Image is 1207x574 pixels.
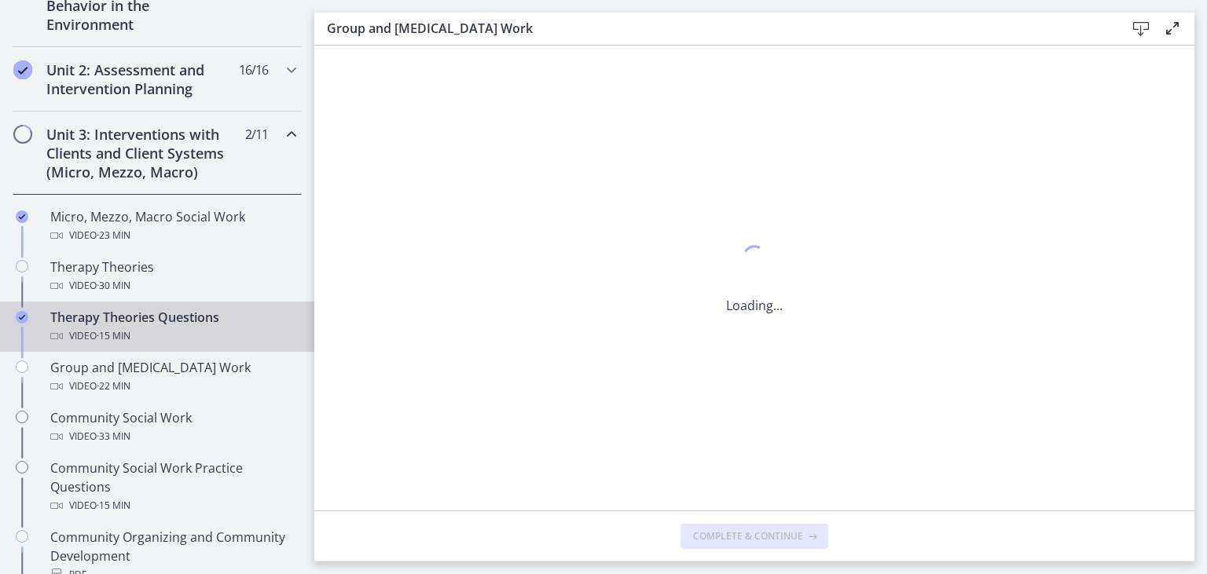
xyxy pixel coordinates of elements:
span: Complete & continue [693,530,803,543]
div: Therapy Theories [50,258,295,295]
i: Completed [16,311,28,324]
span: · 15 min [97,496,130,515]
h2: Unit 3: Interventions with Clients and Client Systems (Micro, Mezzo, Macro) [46,125,238,181]
h3: Group and [MEDICAL_DATA] Work [327,19,1100,38]
div: Video [50,377,295,396]
span: · 30 min [97,276,130,295]
span: · 15 min [97,327,130,345]
i: Completed [13,60,32,79]
div: Video [50,276,295,295]
span: 16 / 16 [239,60,268,79]
div: Video [50,496,295,515]
div: Video [50,327,295,345]
div: Community Social Work Practice Questions [50,459,295,515]
div: Video [50,226,295,245]
button: Complete & continue [681,524,828,549]
div: Video [50,427,295,446]
div: Therapy Theories Questions [50,308,295,345]
div: Group and [MEDICAL_DATA] Work [50,358,295,396]
span: · 22 min [97,377,130,396]
i: Completed [16,210,28,223]
span: 2 / 11 [245,125,268,144]
span: · 23 min [97,226,130,245]
p: Loading... [726,296,783,315]
div: Community Social Work [50,408,295,446]
div: 1 [726,241,783,277]
h2: Unit 2: Assessment and Intervention Planning [46,60,238,98]
span: · 33 min [97,427,130,446]
div: Micro, Mezzo, Macro Social Work [50,207,295,245]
